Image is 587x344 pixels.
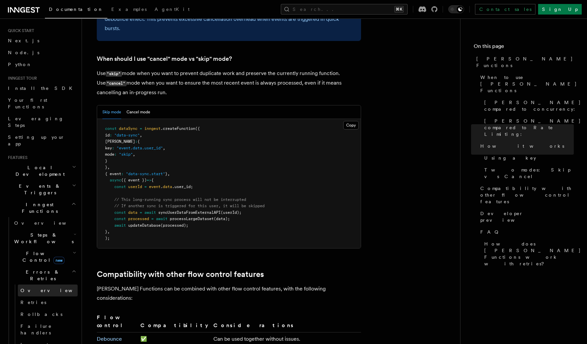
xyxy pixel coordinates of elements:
span: Events & Triggers [5,183,72,196]
span: : [114,152,117,157]
p: Use mode when you want to prevent duplicate work and preserve the currently running function. Use... [97,69,361,97]
button: Copy [343,121,359,130]
span: = [144,184,147,189]
a: Setting up your app [5,131,78,150]
a: Sign Up [538,4,582,15]
span: await [144,210,156,215]
span: ); [105,236,110,241]
span: { event [105,172,121,176]
span: .user_id; [172,184,193,189]
span: , [107,165,110,170]
button: Events & Triggers [5,180,78,199]
span: Errors & Retries [12,269,72,282]
span: Failure handlers [20,324,52,335]
span: userId [128,184,142,189]
span: [PERSON_NAME] Functions [476,56,574,69]
a: Contact sales [475,4,535,15]
span: How does [PERSON_NAME] Functions work with retries? [484,241,581,267]
span: [PERSON_NAME] compared to Rate Limiting: [484,118,581,137]
span: processLargeDataset [170,216,214,221]
span: (processed); [161,223,188,228]
span: const [114,184,126,189]
span: Using a key [484,155,536,161]
span: Overview [14,220,82,226]
span: Compatibility with other flow control features [480,185,574,205]
button: Steps & Workflows [12,229,78,248]
span: : [121,172,124,176]
a: Compatibility with other flow control features [478,182,574,208]
span: Retries [20,300,46,305]
span: async [110,178,121,182]
a: Documentation [45,2,107,19]
span: Documentation [49,7,103,12]
a: Install the SDK [5,82,78,94]
p: [PERSON_NAME] Functions can be combined with other flow control features, with the following cons... [97,284,361,303]
a: Compatibility with other flow control features [97,270,264,279]
a: Overview [12,217,78,229]
span: .createFunction [161,126,195,131]
a: [PERSON_NAME] Functions [474,53,574,71]
span: "data-sync" [114,133,140,137]
span: , [107,229,110,234]
span: Inngest Functions [5,201,71,214]
button: Skip mode [102,105,121,119]
span: Quick start [5,28,34,33]
a: When should I use "cancel" mode vs "skip" mode? [97,54,232,63]
button: Errors & Retries [12,266,78,285]
span: "skip" [119,152,133,157]
span: ({ event }) [121,178,147,182]
th: Considerations [211,313,361,332]
a: Next.js [5,35,78,47]
span: } [165,172,167,176]
span: Examples [111,7,147,12]
span: AgentKit [155,7,190,12]
span: // This long-running sync process will not be interrupted [114,197,246,202]
a: Retries [18,296,78,308]
a: [PERSON_NAME] compared to Rate Limiting: [482,115,574,140]
button: Flow Controlnew [12,248,78,266]
span: Developer preview [480,210,574,223]
span: id [105,133,110,137]
button: Cancel mode [127,105,150,119]
a: Debounce [97,336,122,342]
span: "data-sync.start" [126,172,165,176]
a: Two modes: Skip vs Cancel [482,164,574,182]
a: Rollbacks [18,308,78,320]
span: Local Development [5,164,72,177]
span: "event.data.user_id" [117,146,163,150]
span: dataSync [119,126,137,131]
span: Install the SDK [8,86,76,91]
a: Failure handlers [18,320,78,339]
span: const [105,126,117,131]
th: Flow control [97,313,138,332]
span: How it works [480,143,564,149]
span: key [105,146,112,150]
span: (userId); [221,210,241,215]
span: } [105,229,107,234]
span: new [54,257,64,264]
a: When to use [PERSON_NAME] Functions [478,71,574,96]
h4: On this page [474,42,574,53]
a: Leveraging Steps [5,113,78,131]
span: inngest [144,126,161,131]
span: const [114,210,126,215]
span: Rollbacks [20,312,62,317]
span: event [149,184,161,189]
span: Inngest tour [5,76,37,81]
span: data [163,184,172,189]
span: syncUserDataFromExternalAPI [158,210,221,215]
a: Python [5,58,78,70]
span: , [167,172,170,176]
span: Python [8,62,32,67]
span: : [135,139,137,144]
span: const [114,216,126,221]
button: Toggle dark mode [448,5,464,13]
kbd: ⌘K [394,6,404,13]
span: = [140,126,142,131]
button: Inngest Functions [5,199,78,217]
span: : [110,133,112,137]
span: await [156,216,167,221]
a: Developer preview [478,208,574,226]
span: (data); [214,216,230,221]
span: Your first Functions [8,97,47,109]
